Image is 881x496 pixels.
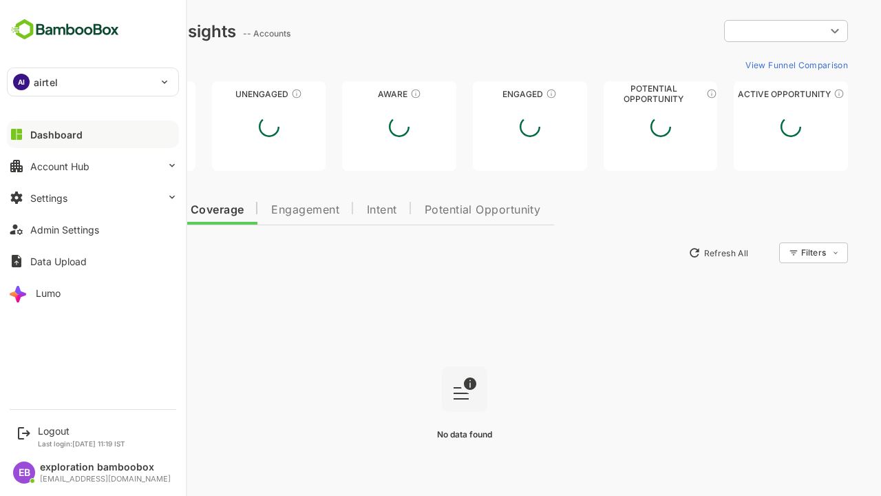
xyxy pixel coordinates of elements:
[243,88,254,99] div: These accounts have not shown enough engagement and need nurturing
[498,88,509,99] div: These accounts are warm, further nurturing would qualify them to MQAs
[753,247,778,258] div: Filters
[7,152,179,180] button: Account Hub
[686,89,800,99] div: Active Opportunity
[676,19,800,43] div: ​
[376,205,493,216] span: Potential Opportunity
[223,205,291,216] span: Engagement
[658,88,669,99] div: These accounts are MQAs and can be passed on to Inside Sales
[30,256,87,267] div: Data Upload
[30,161,89,172] div: Account Hub
[33,240,134,265] button: New Insights
[692,54,800,76] button: View Funnel Comparison
[30,192,67,204] div: Settings
[30,224,99,236] div: Admin Settings
[7,247,179,275] button: Data Upload
[195,28,246,39] ag: -- Accounts
[47,205,195,216] span: Data Quality and Coverage
[7,216,179,243] button: Admin Settings
[13,74,30,90] div: AI
[634,242,706,264] button: Refresh All
[7,184,179,211] button: Settings
[33,21,188,41] div: Dashboard Insights
[425,89,539,99] div: Engaged
[40,475,171,484] div: [EMAIL_ADDRESS][DOMAIN_NAME]
[389,429,444,440] span: No data found
[785,88,796,99] div: These accounts have open opportunities which might be at any of the Sales Stages
[7,279,179,307] button: Lumo
[8,68,178,96] div: AIairtel
[36,287,61,299] div: Lumo
[38,425,125,437] div: Logout
[294,89,408,99] div: Aware
[7,121,179,148] button: Dashboard
[13,462,35,484] div: EB
[362,88,373,99] div: These accounts have just entered the buying cycle and need further nurturing
[7,17,123,43] img: BambooboxFullLogoMark.5f36c76dfaba33ec1ec1367b70bb1252.svg
[30,129,83,141] div: Dashboard
[555,89,670,99] div: Potential Opportunity
[34,75,58,90] p: airtel
[164,89,278,99] div: Unengaged
[38,440,125,448] p: Last login: [DATE] 11:19 IST
[33,89,147,99] div: Unreached
[112,88,123,99] div: These accounts have not been engaged with for a defined time period
[319,205,349,216] span: Intent
[752,240,800,265] div: Filters
[40,462,171,473] div: exploration bamboobox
